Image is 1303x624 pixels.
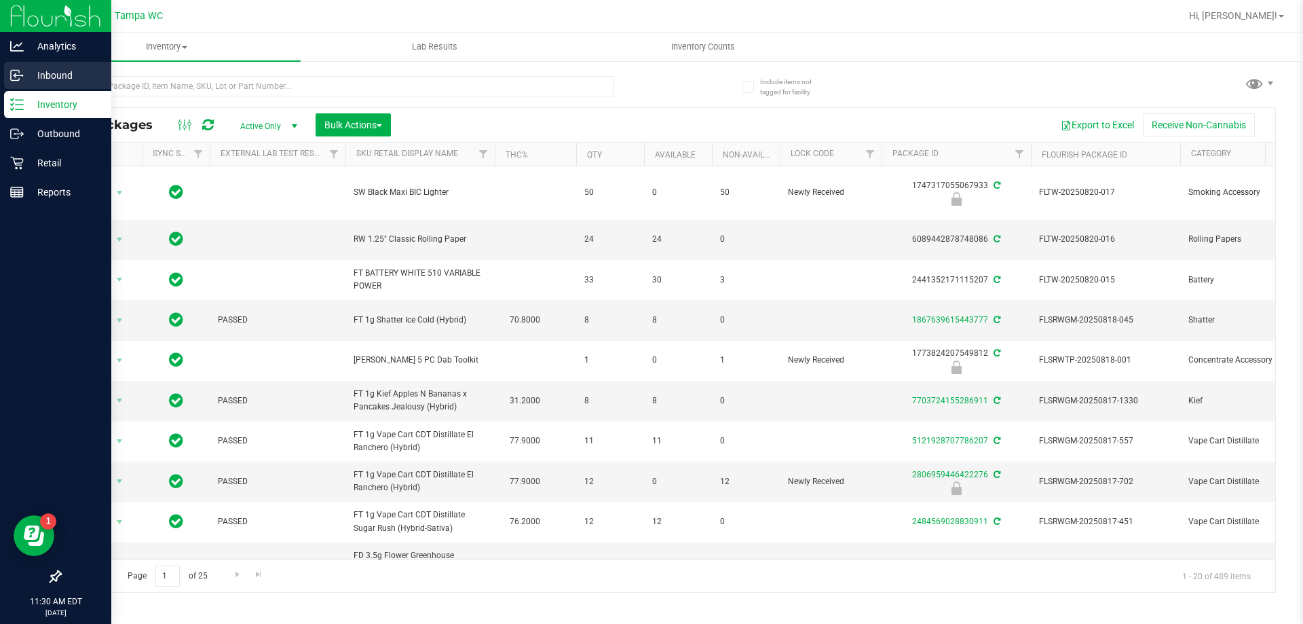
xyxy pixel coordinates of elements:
span: 8 [584,394,636,407]
span: PASSED [218,515,337,528]
input: Search Package ID, Item Name, SKU, Lot or Part Number... [60,76,614,96]
a: 5121928707786207 [912,436,988,445]
div: Newly Received [880,361,1033,374]
span: 8 [584,314,636,327]
inline-svg: Inventory [10,98,24,111]
a: THC% [506,150,528,160]
span: Lab Results [394,41,476,53]
span: 3 [720,274,772,287]
p: Inbound [24,67,105,84]
button: Receive Non-Cannabis [1143,113,1255,136]
span: select [111,391,128,410]
span: FLSRWGM-20250818-045 [1039,314,1172,327]
span: 33 [584,274,636,287]
iframe: Resource center unread badge [40,513,56,530]
a: Filter [187,143,210,166]
span: Bulk Actions [324,120,382,130]
span: FT 1g Vape Cart CDT Distillate El Ranchero (Hybrid) [354,469,487,494]
span: PASSED [218,314,337,327]
span: Inventory [33,41,301,53]
a: Category [1191,149,1231,158]
span: 0 [720,435,772,447]
div: Newly Received [880,481,1033,495]
inline-svg: Inbound [10,69,24,82]
inline-svg: Analytics [10,39,24,53]
span: 0 [652,475,704,488]
span: 0 [652,354,704,367]
a: Sku Retail Display Name [356,149,458,158]
span: Page of 25 [116,566,219,587]
span: 8 [652,394,704,407]
span: 0 [720,394,772,407]
span: FLSRWGM-20250817-557 [1039,435,1172,447]
span: Vape Cart Distillate [1188,515,1291,528]
span: 11 [584,435,636,447]
span: Newly Received [788,186,873,199]
div: 1773824207549812 [880,347,1033,373]
span: FLTW-20250820-016 [1039,233,1172,246]
span: Newly Received [788,354,873,367]
a: Go to the last page [249,566,269,584]
span: Sync from Compliance System [992,315,1000,325]
span: 12 [584,515,636,528]
span: Smoking Accessory [1188,186,1291,199]
a: Inventory [33,33,301,61]
inline-svg: Reports [10,185,24,199]
span: Sync from Compliance System [992,234,1000,244]
span: All Packages [71,117,166,132]
span: 77.9000 [503,431,547,451]
iframe: Resource center [14,515,54,556]
span: Sync from Compliance System [992,470,1000,479]
p: [DATE] [6,608,105,618]
span: FLTW-20250820-017 [1039,186,1172,199]
span: FT 1g Vape Cart CDT Distillate Sugar Rush (Hybrid-Sativa) [354,509,487,534]
span: Vape Cart Distillate [1188,475,1291,488]
span: 0 [720,515,772,528]
a: 2484569028830911 [912,517,988,526]
span: Inventory Counts [653,41,753,53]
p: Reports [24,184,105,200]
span: In Sync [169,431,183,450]
p: Analytics [24,38,105,54]
span: FD 3.5g Flower Greenhouse [GEOGRAPHIC_DATA] (Hybrid-Indica) [354,549,487,589]
span: 1 [720,354,772,367]
span: In Sync [169,512,183,531]
span: FLSRWGM-20250817-702 [1039,475,1172,488]
span: Shatter [1188,314,1291,327]
a: Filter [323,143,345,166]
a: External Lab Test Result [221,149,327,158]
span: Tampa WC [115,10,163,22]
span: In Sync [169,183,183,202]
button: Export to Excel [1052,113,1143,136]
span: 0 [720,314,772,327]
span: 1 [584,354,636,367]
a: Lab Results [301,33,569,61]
span: Sync from Compliance System [992,436,1000,445]
span: FLTW-20250820-015 [1039,274,1172,287]
span: select [111,513,128,532]
inline-svg: Retail [10,156,24,170]
p: Outbound [24,126,105,142]
span: RW 1.25" Classic Rolling Paper [354,233,487,246]
span: FT 1g Vape Cart CDT Distillate El Ranchero (Hybrid) [354,428,487,454]
span: In Sync [169,472,183,491]
span: PASSED [218,435,337,447]
span: Battery [1188,274,1291,287]
a: Non-Available [723,150,783,160]
span: FT BATTERY WHITE 510 VARIABLE POWER [354,267,487,293]
a: Inventory Counts [569,33,837,61]
span: Hi, [PERSON_NAME]! [1189,10,1277,21]
p: Retail [24,155,105,171]
a: Lock Code [791,149,834,158]
div: 2441352171115207 [880,274,1033,287]
a: Available [655,150,696,160]
span: [PERSON_NAME] 5 PC Dab Toolkit [354,354,487,367]
span: 31.2000 [503,391,547,411]
span: PASSED [218,475,337,488]
span: select [111,183,128,202]
span: 12 [720,475,772,488]
p: Inventory [24,96,105,113]
a: Filter [472,143,495,166]
span: PASSED [218,394,337,407]
span: In Sync [169,230,183,249]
